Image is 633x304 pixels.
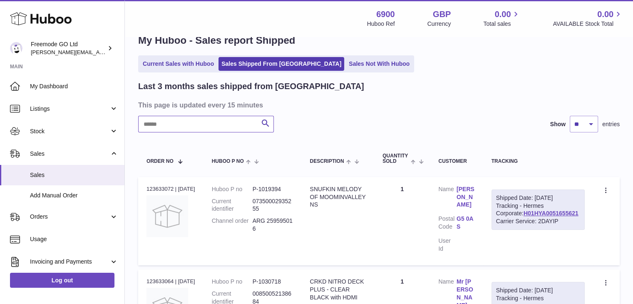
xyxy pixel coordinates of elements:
[138,100,618,110] h3: This page is updated every 15 minutes
[496,194,580,202] div: Shipped Date: [DATE]
[30,171,118,179] span: Sales
[10,273,114,288] a: Log out
[253,278,293,286] dd: P-1030718
[597,9,613,20] span: 0.00
[483,9,520,28] a: 0.00 Total sales
[10,42,22,55] img: lenka.smikniarova@gioteck.com
[496,217,580,225] div: Carrier Service: 2DAYIP
[30,213,109,221] span: Orders
[492,159,585,164] div: Tracking
[146,185,195,193] div: 123633072 | [DATE]
[310,159,344,164] span: Description
[492,189,585,230] div: Tracking - Hermes Corporate:
[457,185,475,209] a: [PERSON_NAME]
[438,215,457,233] dt: Postal Code
[138,34,620,47] h1: My Huboo - Sales report Shipped
[31,40,106,56] div: Freemode GO Ltd
[346,57,412,71] a: Sales Not With Huboo
[382,153,409,164] span: Quantity Sold
[253,185,293,193] dd: P-1019394
[138,81,364,92] h2: Last 3 months sales shipped from [GEOGRAPHIC_DATA]
[438,159,474,164] div: Customer
[438,185,457,211] dt: Name
[310,185,366,209] div: SNUFKIN MELODY OF MOOMINVALLEY NS
[146,278,195,285] div: 123633064 | [DATE]
[602,120,620,128] span: entries
[140,57,217,71] a: Current Sales with Huboo
[212,185,253,193] dt: Huboo P no
[374,177,430,265] td: 1
[30,127,109,135] span: Stock
[212,159,244,164] span: Huboo P no
[433,9,451,20] strong: GBP
[30,82,118,90] span: My Dashboard
[31,49,167,55] span: [PERSON_NAME][EMAIL_ADDRESS][DOMAIN_NAME]
[496,287,580,294] div: Shipped Date: [DATE]
[30,258,109,266] span: Invoicing and Payments
[146,195,188,237] img: no-photo.jpg
[553,20,623,28] span: AVAILABLE Stock Total
[30,235,118,243] span: Usage
[483,20,520,28] span: Total sales
[212,278,253,286] dt: Huboo P no
[212,197,253,213] dt: Current identifier
[146,159,174,164] span: Order No
[376,9,395,20] strong: 6900
[524,210,578,217] a: H01HYA0051655621
[253,217,293,233] dd: ARG 259595016
[367,20,395,28] div: Huboo Ref
[438,237,457,253] dt: User Id
[30,150,109,158] span: Sales
[310,278,366,302] div: CRKD NITRO DECK PLUS - CLEAR BLACK with HDMI
[30,192,118,199] span: Add Manual Order
[495,9,511,20] span: 0.00
[553,9,623,28] a: 0.00 AVAILABLE Stock Total
[457,215,475,231] a: G5 0AS
[30,105,109,113] span: Listings
[212,217,253,233] dt: Channel order
[253,197,293,213] dd: 07350002935255
[550,120,566,128] label: Show
[218,57,344,71] a: Sales Shipped From [GEOGRAPHIC_DATA]
[427,20,451,28] div: Currency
